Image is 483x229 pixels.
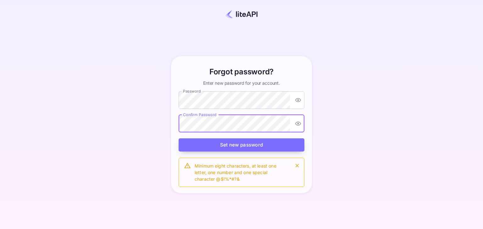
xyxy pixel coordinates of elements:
div: Minimum eight characters, at least one letter, one number and one special character @$!%*#?& [195,160,288,185]
button: toggle password visibility [292,94,304,106]
img: liteapi [225,10,258,18]
p: Enter new password for your account. [203,80,280,86]
button: close [293,161,302,170]
button: Set new password [179,138,304,152]
h6: Forgot password? [209,66,274,77]
button: toggle password visibility [292,118,304,129]
label: Password [183,88,201,94]
label: Confirm Password [183,112,217,117]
